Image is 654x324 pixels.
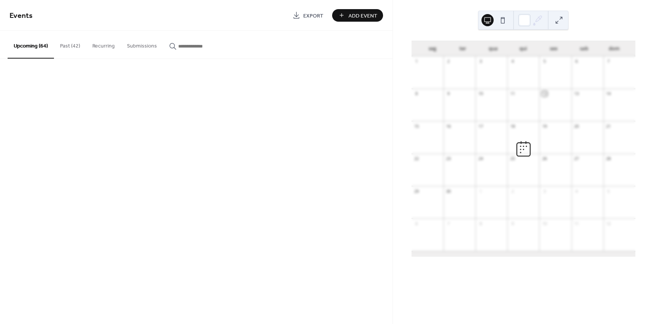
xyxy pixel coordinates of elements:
div: qui [508,41,538,56]
div: 5 [606,188,611,194]
span: Add Event [348,12,377,20]
div: 1 [414,59,420,64]
div: 1 [478,188,483,194]
div: 18 [510,123,515,129]
div: 22 [414,156,420,162]
div: ter [448,41,478,56]
div: 4 [510,59,515,64]
div: 5 [542,59,547,64]
div: 11 [574,221,580,226]
div: 10 [478,91,483,97]
div: 23 [446,156,451,162]
button: Submissions [121,31,163,58]
div: 24 [478,156,483,162]
div: 28 [606,156,611,162]
div: 12 [542,91,547,97]
div: dom [599,41,629,56]
div: 2 [510,188,515,194]
div: 30 [446,188,451,194]
div: 14 [606,91,611,97]
div: 16 [446,123,451,129]
a: Export [287,9,329,22]
div: 10 [542,221,547,226]
div: 21 [606,123,611,129]
div: seg [418,41,448,56]
div: 26 [542,156,547,162]
div: 12 [606,221,611,226]
button: Add Event [332,9,383,22]
div: 29 [414,188,420,194]
div: sab [569,41,599,56]
div: 25 [510,156,515,162]
div: 3 [478,59,483,64]
div: 19 [542,123,547,129]
div: 20 [574,123,580,129]
div: 8 [414,91,420,97]
div: 17 [478,123,483,129]
div: 15 [414,123,420,129]
div: 2 [446,59,451,64]
button: Past (42) [54,31,86,58]
div: 27 [574,156,580,162]
div: 9 [446,91,451,97]
span: Events [10,8,33,23]
div: 13 [574,91,580,97]
div: 6 [414,221,420,226]
button: Recurring [86,31,121,58]
div: 8 [478,221,483,226]
div: sex [538,41,569,56]
div: 9 [510,221,515,226]
div: 11 [510,91,515,97]
div: 7 [446,221,451,226]
div: 7 [606,59,611,64]
button: Upcoming (64) [8,31,54,59]
div: qua [478,41,508,56]
div: 4 [574,188,580,194]
div: 6 [574,59,580,64]
div: 3 [542,188,547,194]
span: Export [303,12,323,20]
